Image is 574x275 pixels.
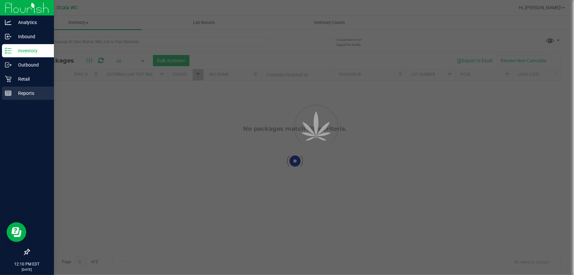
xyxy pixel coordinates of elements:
[12,18,51,26] p: Analytics
[5,47,12,54] inline-svg: Inventory
[5,90,12,96] inline-svg: Reports
[5,33,12,40] inline-svg: Inbound
[7,222,26,242] iframe: Resource center
[12,47,51,55] p: Inventory
[12,89,51,97] p: Reports
[3,261,51,267] p: 12:10 PM EDT
[5,19,12,26] inline-svg: Analytics
[12,75,51,83] p: Retail
[12,61,51,69] p: Outbound
[12,33,51,41] p: Inbound
[3,267,51,272] p: [DATE]
[5,62,12,68] inline-svg: Outbound
[5,76,12,82] inline-svg: Retail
